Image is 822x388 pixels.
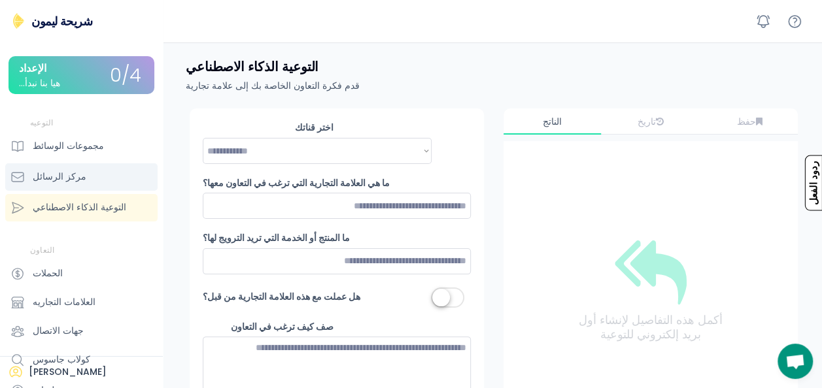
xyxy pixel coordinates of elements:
[19,78,60,88] div: هيا بنا نبدأ...
[30,245,54,256] div: التعاون
[186,58,318,75] h4: التوعية الذكاء الاصطناعي
[33,139,104,153] div: مجموعات الوسائط
[569,313,732,341] div: أكمل هذه التفاصيل لإنشاء أول بريد إلكتروني للتوعية
[33,201,126,214] div: التوعية الذكاء الاصطناعي
[778,344,813,379] div: دردشة مفتوحة
[203,121,334,135] div: اختر قناتك
[33,267,63,280] div: الحملات
[203,232,350,245] div: ما المنتج أو الخدمة التي تريد الترويج لها؟
[33,170,86,184] div: مركز الرسائل
[10,13,26,29] img: شريحة ليمون
[504,116,601,127] div: الناتج
[638,115,656,128] font: تاريخ
[203,291,360,304] div: هل عملت مع هذه العلامة التجارية من قبل؟
[203,177,390,190] div: ما هي العلامة التجارية التي ترغب في التعاون معها؟
[186,79,360,93] div: قدم فكرة التعاون الخاصة بك إلى علامة تجارية
[30,118,53,129] div: التوعيه
[110,66,141,86] div: 0/4
[33,324,84,338] div: جهات الاتصال
[203,321,334,334] div: صف كيف ترغب في التعاون
[19,63,46,74] div: الإعداد
[33,353,90,366] div: كولاب جاسوس
[736,115,755,128] font: حفظ
[31,13,93,29] div: شريحة ليمون
[33,295,95,309] div: العلامات التجاريه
